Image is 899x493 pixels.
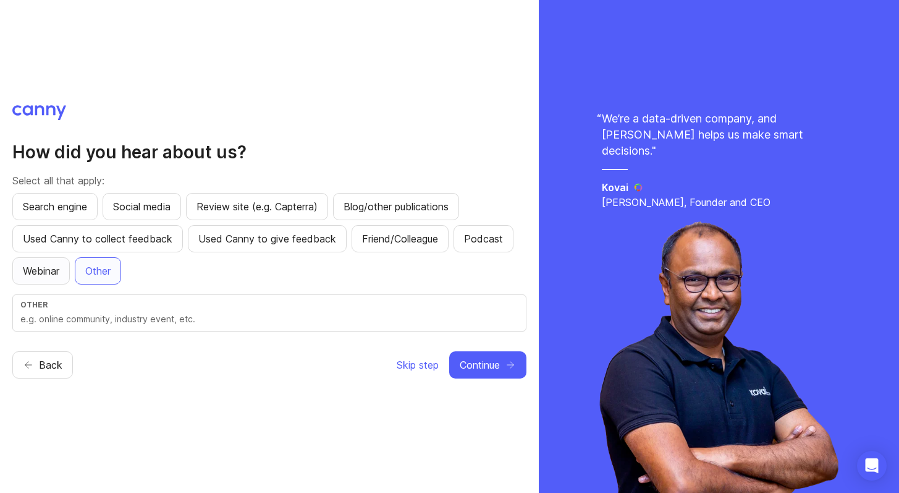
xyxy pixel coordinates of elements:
div: Open Intercom Messenger [857,451,887,481]
span: Skip step [397,358,439,372]
h5: Kovai [602,180,628,195]
span: Blog/other publications [344,199,449,214]
span: Review site (e.g. Capterra) [196,199,318,214]
button: Friend/Colleague [352,225,449,252]
button: Used Canny to collect feedback [12,225,183,252]
span: Podcast [464,231,503,246]
span: Other [85,264,111,278]
button: Podcast [454,225,513,252]
button: Search engine [12,193,98,220]
img: Kovai logo [633,182,644,192]
button: Continue [449,351,526,379]
p: We’re a data-driven company, and [PERSON_NAME] helps us make smart decisions. " [602,111,837,159]
p: Select all that apply: [12,173,526,188]
span: Search engine [23,199,87,214]
span: Back [39,358,62,372]
div: Other [20,300,518,309]
span: Used Canny to give feedback [198,231,336,246]
input: e.g. online community, industry event, etc. [20,312,518,326]
button: Other [75,257,121,285]
button: Blog/other publications [333,193,459,220]
button: Back [12,351,73,379]
span: Webinar [23,264,59,278]
p: [PERSON_NAME], Founder and CEO [602,195,837,210]
span: Friend/Colleague [362,231,438,246]
h2: How did you hear about us? [12,141,526,163]
span: Social media [113,199,171,214]
span: Used Canny to collect feedback [23,231,172,246]
img: saravana-fdffc8c2a6fa09d1791ca03b1e989ae1.webp [599,221,838,493]
button: Review site (e.g. Capterra) [186,193,328,220]
button: Skip step [396,351,439,379]
img: Canny logo [12,105,66,120]
button: Used Canny to give feedback [188,225,347,252]
button: Social media [103,193,181,220]
button: Webinar [12,257,70,285]
span: Continue [460,358,500,372]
